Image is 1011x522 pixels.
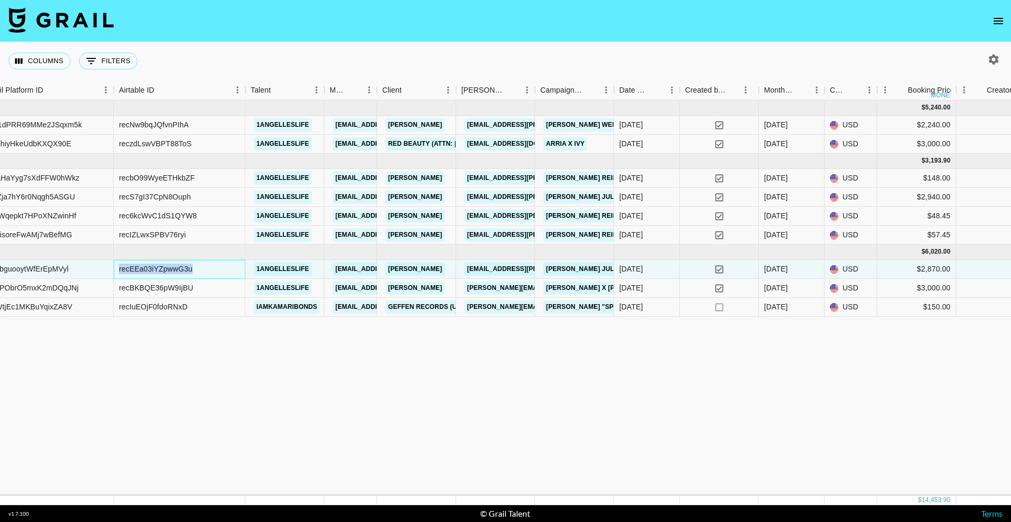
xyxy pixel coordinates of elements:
div: recEEa03iYZpwwG3u [119,264,193,274]
a: [PERSON_NAME] july ugc [543,263,637,276]
a: Red Beauty (ATTN: [PERSON_NAME]) [385,137,513,150]
div: Date Created [614,80,680,101]
div: $ [918,496,921,505]
div: v 1.7.100 [8,510,29,517]
button: Menu [361,82,377,98]
div: 3,193.90 [925,156,950,165]
div: $48.45 [877,207,956,226]
a: iamkamaribonds [254,300,320,314]
button: Menu [809,82,825,98]
div: USD [825,207,877,226]
div: 7/8/2025 [619,173,643,183]
button: Sort [726,83,741,97]
a: [PERSON_NAME][EMAIL_ADDRESS][PERSON_NAME][DOMAIN_NAME] [464,300,690,314]
div: Aug '25 [764,302,788,312]
div: $ [921,103,925,112]
a: 1angelleslife [254,209,312,223]
div: $2,940.00 [877,188,956,207]
button: Sort [271,83,285,97]
div: Jul '25 [764,173,788,183]
button: Sort [583,83,598,97]
a: [EMAIL_ADDRESS][DOMAIN_NAME] [333,300,451,314]
a: [EMAIL_ADDRESS][DOMAIN_NAME] [333,263,451,276]
div: Month Due [764,80,794,101]
div: $2,240.00 [877,116,956,135]
button: Menu [877,82,893,98]
div: Talent [251,80,271,101]
div: USD [825,260,877,279]
a: [PERSON_NAME] reimbursement [543,228,661,242]
button: Sort [504,83,519,97]
a: [PERSON_NAME] [385,172,445,185]
div: 8/19/2025 [619,283,643,293]
a: [EMAIL_ADDRESS][DOMAIN_NAME] [333,209,451,223]
a: [EMAIL_ADDRESS][DOMAIN_NAME] [464,137,582,150]
button: Sort [972,83,987,97]
a: [PERSON_NAME] "Spend it" Sped Up [543,300,671,314]
a: 1angelleslife [254,118,312,132]
a: 1angelleslife [254,263,312,276]
div: © Grail Talent [480,508,530,519]
div: Jul '25 [764,210,788,221]
a: [PERSON_NAME] reimbursement [543,209,661,223]
div: Talent [245,80,324,101]
div: USD [825,169,877,188]
div: Aug '25 [764,283,788,293]
div: recNw9bqJQfvnPIhA [119,119,189,130]
a: 1angelleslife [254,282,312,295]
div: Campaign (Type) [540,80,583,101]
div: 7/29/2025 [619,229,643,240]
a: [EMAIL_ADDRESS][PERSON_NAME][DOMAIN_NAME] [464,263,636,276]
a: 1angelleslife [254,137,312,150]
div: $150.00 [877,298,956,317]
div: Created by Grail Team [685,80,726,101]
div: USD [825,188,877,207]
button: Sort [649,83,664,97]
div: Created by Grail Team [680,80,759,101]
a: 1angelleslife [254,190,312,204]
a: ARRIA X IVY [543,137,587,150]
div: money [931,92,955,98]
div: Jun '25 [764,138,788,149]
button: Menu [519,82,535,98]
div: 6/10/2025 [619,138,643,149]
a: [PERSON_NAME] [385,228,445,242]
div: $148.00 [877,169,956,188]
img: Grail Talent [8,7,114,33]
button: Menu [598,82,614,98]
button: Menu [738,82,754,98]
button: Show filters [79,53,137,69]
div: Airtable ID [119,80,154,101]
div: recBKBQE36pW9IjBU [119,283,193,293]
div: 6/13/2025 [619,119,643,130]
button: Sort [402,83,417,97]
a: [PERSON_NAME] X [PERSON_NAME] [543,282,665,295]
a: [PERSON_NAME] july ugc [543,190,637,204]
div: Client [377,80,456,101]
div: $2,870.00 [877,260,956,279]
a: [EMAIL_ADDRESS][DOMAIN_NAME] [333,228,451,242]
a: [EMAIL_ADDRESS][DOMAIN_NAME] [333,172,451,185]
a: [PERSON_NAME] reimbursement [543,172,661,185]
a: Terms [981,508,1003,518]
a: [EMAIL_ADDRESS][DOMAIN_NAME] [333,190,451,204]
a: [PERSON_NAME] [385,190,445,204]
a: 1angelleslife [254,172,312,185]
a: [EMAIL_ADDRESS][PERSON_NAME][DOMAIN_NAME] [464,209,636,223]
button: Sort [847,83,861,97]
div: [PERSON_NAME] [461,80,504,101]
div: Month Due [759,80,825,101]
div: $3,000.00 [877,135,956,154]
div: Jun '25 [764,119,788,130]
button: Sort [794,83,809,97]
a: [EMAIL_ADDRESS][PERSON_NAME][DOMAIN_NAME] [464,190,636,204]
a: [EMAIL_ADDRESS][PERSON_NAME][DOMAIN_NAME] [464,228,636,242]
a: [PERSON_NAME] [385,282,445,295]
button: Sort [154,83,169,97]
div: Jul '25 [764,192,788,202]
button: Menu [98,82,114,98]
div: Airtable ID [114,80,245,101]
div: 5,240.00 [925,103,950,112]
button: Sort [346,83,361,97]
div: Currency [830,80,847,101]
